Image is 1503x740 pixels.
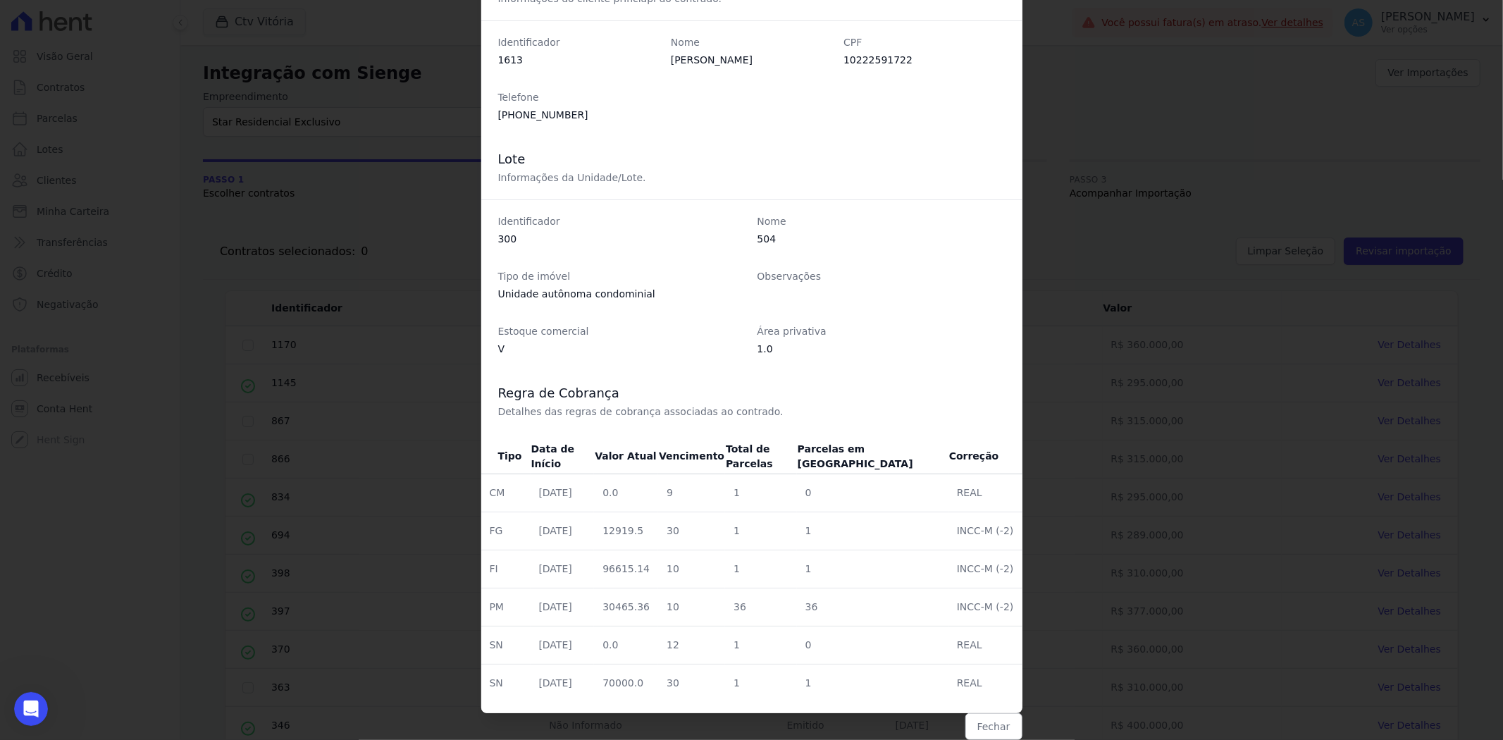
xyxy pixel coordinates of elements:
a: [URL][DOMAIN_NAME] [23,381,132,393]
td: 0.0 [594,627,658,665]
button: Fechar [965,713,1022,740]
button: Enviar mensagem… [242,456,264,479]
div: Fechar [247,6,273,31]
td: [DATE] [531,512,595,550]
div: a remessa do star com pendencias [75,103,271,134]
td: [DATE] [531,627,595,665]
dd: 1613 [498,53,660,68]
dt: Identificador [498,35,660,50]
button: Início [221,6,247,32]
dd: 10222591722 [843,53,1005,68]
dd: [PHONE_NUMBER] [498,108,660,123]
td: [DATE] [531,474,595,512]
td: PM [481,588,531,627]
td: FI [481,550,531,588]
td: 10 [658,550,725,588]
div: Adriane diz… [11,345,271,434]
dt: Telefone [498,90,660,105]
td: 36 [725,588,797,627]
div: Remessa ajustada e aprovada. [GEOGRAPHIC_DATA]: [23,293,220,335]
dt: Tipo de imóvel [498,269,746,284]
th: Vencimento [658,439,725,474]
th: Total de Parcelas [725,439,797,474]
div: Adriane • Há 4min [23,405,102,414]
dd: 1.0 [757,342,1006,357]
th: Tipo [481,439,531,474]
div: Andreza diz… [11,135,271,264]
button: Carregar anexo [67,462,78,473]
dt: Nome [671,35,832,50]
td: SN [481,665,531,703]
td: REAL [948,474,1022,512]
td: 30465.36 [594,588,658,627]
dt: Nome [757,214,1006,229]
dd: [PERSON_NAME] [671,53,832,68]
dd: 504 [757,232,1006,247]
td: REAL [948,627,1022,665]
td: 9 [658,474,725,512]
dt: CPF [843,35,1005,50]
td: 1 [725,512,797,550]
div: Remessa aprovada e boletos disponiveis no link. Star Residence:[URL][DOMAIN_NAME]Adriane • Há 4min [11,345,231,403]
dt: Observações [757,269,1006,284]
td: 96615.14 [594,550,658,588]
td: FG [481,512,531,550]
textarea: Envie uma mensagem... [12,432,270,456]
td: 12919.5 [594,512,658,550]
td: [DATE] [531,665,595,703]
td: SN [481,627,531,665]
h3: Lote [498,151,1006,168]
div: [PERSON_NAME], boa tarde! [23,272,220,286]
dt: Identificador [498,214,746,229]
td: 0 [797,627,948,665]
td: INCC-M (-2) [948,588,1022,627]
h1: Adriane [68,7,111,18]
img: Profile image for Adriane [40,8,63,30]
th: Data de Início [531,439,595,474]
td: 1 [797,550,948,588]
td: 0 [797,474,948,512]
td: [DATE] [531,550,595,588]
p: Informações da Unidade/Lote. [498,171,972,185]
td: 0.0 [594,474,658,512]
td: 12 [658,627,725,665]
div: Adriane diz… [11,264,271,344]
td: 1 [725,627,797,665]
a: [URL][DOMAIN_NAME] [23,308,157,333]
div: Remessa aprovada e boletos disponiveis no link. Star Residence: [23,353,220,395]
div: Andreza diz… [11,103,271,135]
td: 30 [658,512,725,550]
button: Seletor de emoji [22,462,33,473]
dt: Área privativa [757,324,1006,339]
td: REAL [948,665,1022,703]
button: Seletor de Gif [44,462,56,473]
div: [PERSON_NAME], boa tarde!Remessa ajustada e aprovada. [GEOGRAPHIC_DATA]:[URL][DOMAIN_NAME] [11,264,231,343]
dt: Estoque comercial [498,324,746,339]
td: INCC-M (-2) [948,550,1022,588]
div: a remessa do star com pendencias [87,111,259,125]
dd: 300 [498,232,746,247]
td: 36 [797,588,948,627]
td: 1 [725,474,797,512]
td: INCC-M (-2) [948,512,1022,550]
th: Parcelas em [GEOGRAPHIC_DATA] [797,439,948,474]
td: 30 [658,665,725,703]
td: 70000.0 [594,665,658,703]
p: Ativo(a) nos últimos 15min [68,18,192,32]
h3: Regra de Cobrança [498,385,1006,402]
dd: V [498,342,746,357]
th: Valor Atual [594,439,658,474]
td: 1 [797,665,948,703]
iframe: Intercom live chat [14,692,48,726]
th: Correção [948,439,1022,474]
td: 1 [725,550,797,588]
button: go back [9,6,36,32]
td: 10 [658,588,725,627]
td: 1 [797,512,948,550]
td: 1 [725,665,797,703]
td: [DATE] [531,588,595,627]
td: CM [481,474,531,512]
dd: Unidade autônoma condominial [498,287,746,302]
p: Detalhes das regras de cobrança associadas ao contrado. [498,405,972,419]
